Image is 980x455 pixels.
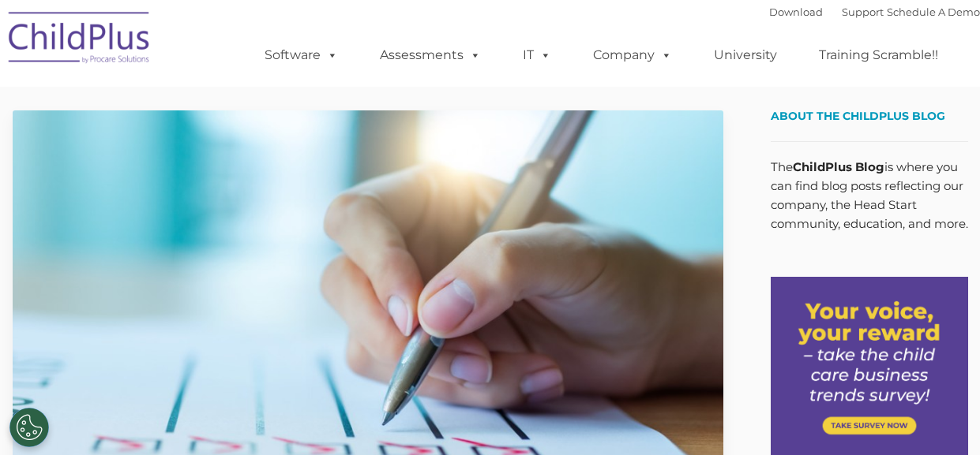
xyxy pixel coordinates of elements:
img: ChildPlus by Procare Solutions [1,1,159,80]
a: Training Scramble!! [803,39,954,71]
span: About the ChildPlus Blog [771,109,945,123]
a: Support [842,6,884,18]
a: Assessments [364,39,497,71]
a: Schedule A Demo [887,6,980,18]
font: | [769,6,980,18]
button: Cookies Settings [9,408,49,447]
a: University [698,39,793,71]
p: The is where you can find blog posts reflecting our company, the Head Start community, education,... [771,158,968,233]
strong: ChildPlus Blog [793,159,884,174]
a: Company [577,39,688,71]
a: Download [769,6,823,18]
a: IT [507,39,567,71]
a: Software [249,39,354,71]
